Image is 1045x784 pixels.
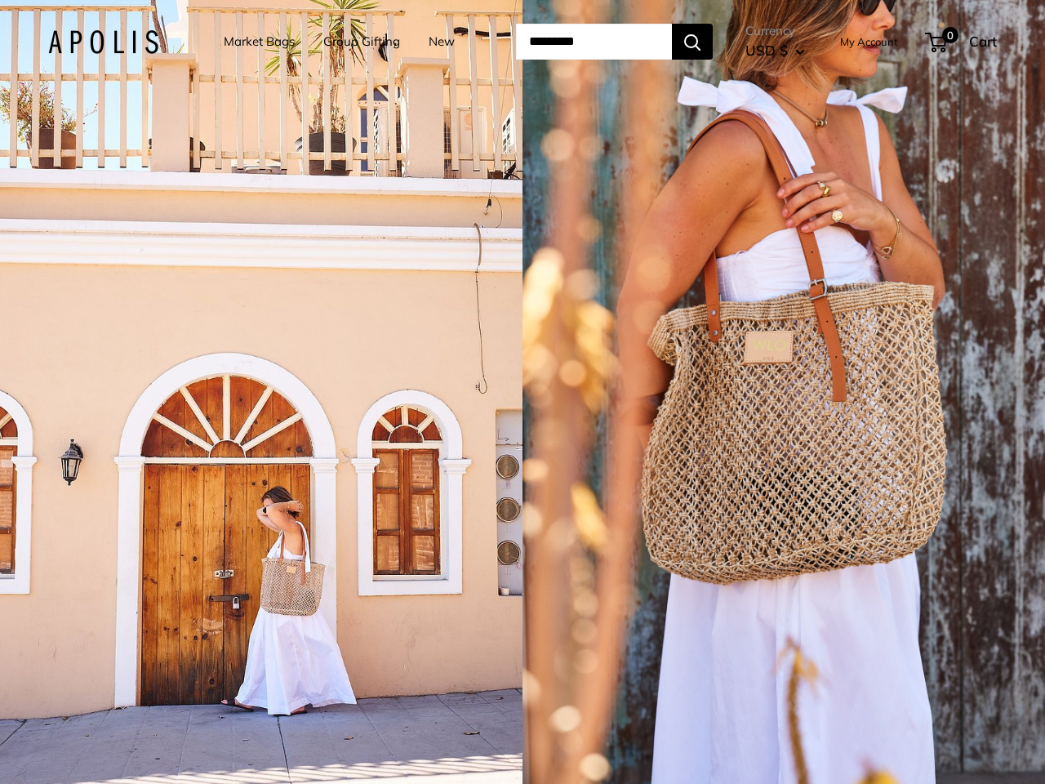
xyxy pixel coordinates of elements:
[745,20,805,42] span: Currency
[516,24,672,60] input: Search...
[927,29,997,55] a: 0 Cart
[672,24,713,60] button: Search
[323,30,400,53] a: Group Gifting
[429,30,455,53] a: New
[840,32,898,51] a: My Account
[224,30,295,53] a: Market Bags
[745,38,805,64] button: USD $
[942,27,958,43] span: 0
[969,33,997,50] span: Cart
[48,30,158,54] img: Apolis
[745,42,788,59] span: USD $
